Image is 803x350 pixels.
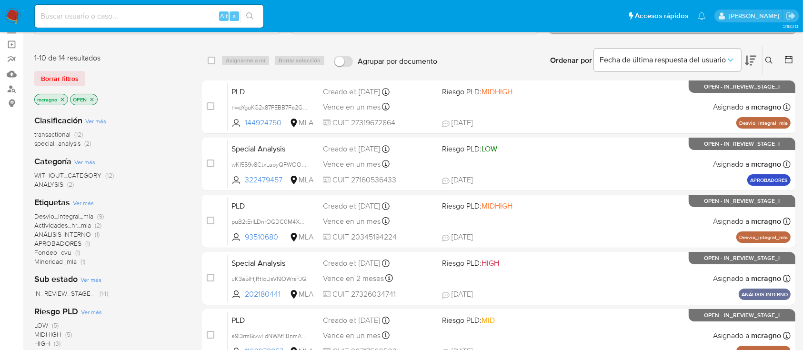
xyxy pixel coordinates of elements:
button: search-icon [240,10,260,23]
a: Notificaciones [698,12,706,20]
span: 3.163.0 [783,22,798,30]
span: s [233,11,236,20]
span: Accesos rápidos [635,11,688,21]
input: Buscar usuario o caso... [35,10,263,22]
p: marielabelen.cragno@mercadolibre.com [729,11,783,20]
span: Alt [220,11,228,20]
a: Salir [786,11,796,21]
